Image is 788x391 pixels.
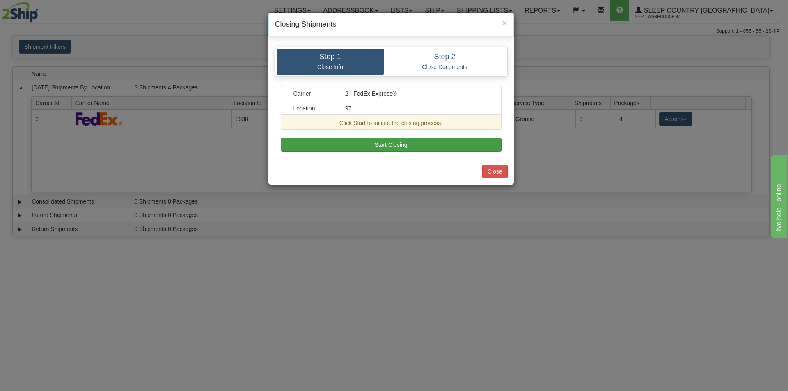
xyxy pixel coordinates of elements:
[283,53,378,61] h4: Step 1
[287,104,339,112] div: Location
[6,5,76,15] div: live help - online
[277,49,384,75] a: Step 1 Close Info
[339,89,495,98] div: 2 - FedEx Express®
[384,49,506,75] a: Step 2 Close Documents
[287,89,339,98] div: Carrier
[390,63,499,71] p: Close Documents
[283,63,378,71] p: Close Info
[390,53,499,61] h4: Step 2
[275,19,507,30] h4: Closing Shipments
[281,138,502,152] button: Start Closing
[287,119,495,127] div: Click Start to initiate the closing process.
[502,18,507,27] span: ×
[769,153,787,237] iframe: chat widget
[502,18,507,27] button: Close
[482,165,508,178] button: Close
[339,104,495,112] div: 97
